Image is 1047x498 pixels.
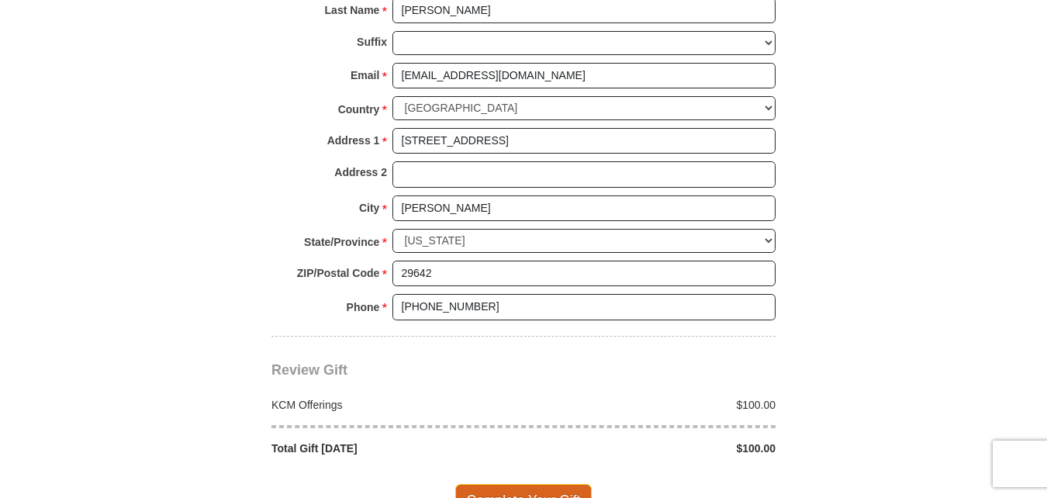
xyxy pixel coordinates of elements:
[338,99,380,120] strong: Country
[359,197,379,219] strong: City
[271,362,347,378] span: Review Gift
[264,441,524,456] div: Total Gift [DATE]
[357,31,387,53] strong: Suffix
[304,231,379,253] strong: State/Province
[351,64,379,86] strong: Email
[297,262,380,284] strong: ZIP/Postal Code
[264,397,524,413] div: KCM Offerings
[523,441,784,456] div: $100.00
[523,397,784,413] div: $100.00
[327,130,380,151] strong: Address 1
[347,296,380,318] strong: Phone
[334,161,387,183] strong: Address 2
